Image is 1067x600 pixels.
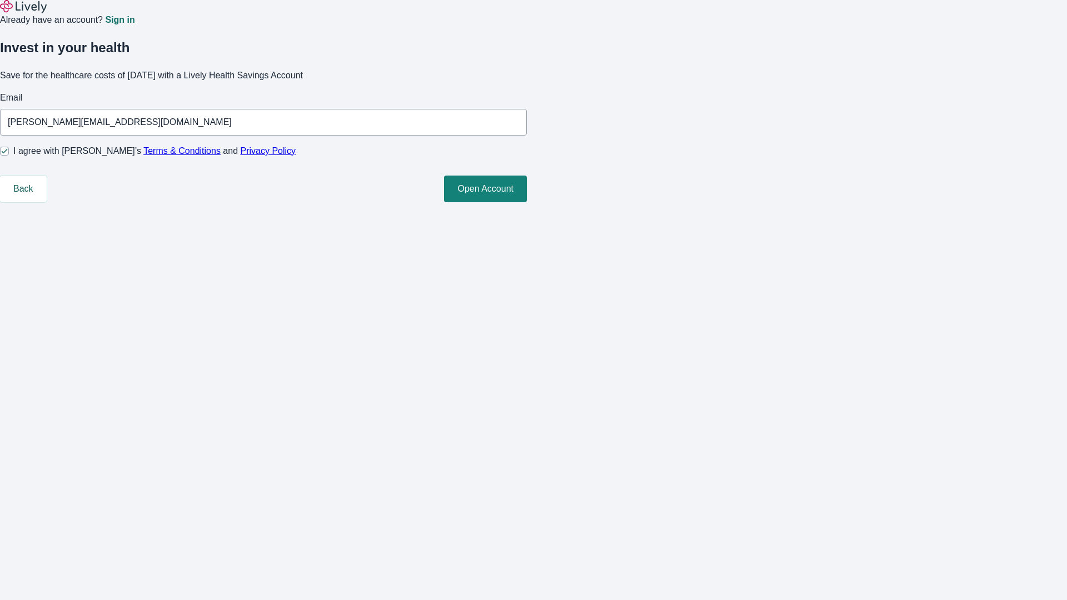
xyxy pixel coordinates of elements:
a: Privacy Policy [241,146,296,156]
button: Open Account [444,176,527,202]
span: I agree with [PERSON_NAME]’s and [13,144,296,158]
a: Sign in [105,16,134,24]
a: Terms & Conditions [143,146,221,156]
